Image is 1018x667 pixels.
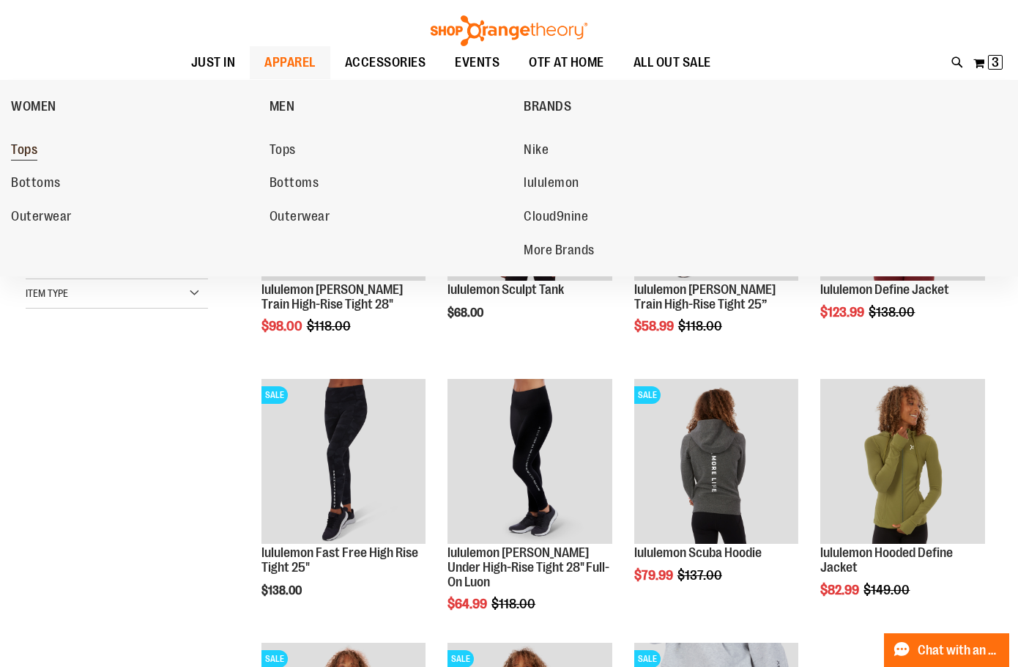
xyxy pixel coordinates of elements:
[524,175,579,194] span: lululemon
[820,583,861,597] span: $82.99
[11,175,61,194] span: Bottoms
[820,545,953,575] a: lululemon Hooded Define Jacket
[307,319,353,333] span: $118.00
[261,379,426,545] a: Product image for lululemon Fast Free High Rise Tight 25"SALE
[270,99,295,117] span: MEN
[261,379,426,543] img: Product image for lululemon Fast Free High Rise Tight 25"
[270,175,319,194] span: Bottoms
[270,142,296,161] span: Tops
[428,15,590,46] img: Shop Orangetheory
[634,379,798,543] img: Product image for lululemon Scuba Hoodie
[455,46,499,79] span: EVENTS
[634,545,762,560] a: lululemon Scuba Hoodie
[627,372,806,619] div: product
[869,305,917,320] span: $138.00
[863,583,912,597] span: $149.00
[440,372,619,649] div: product
[191,46,236,79] span: JUST IN
[491,597,538,611] span: $118.00
[524,209,588,227] span: Cloud9nine
[264,46,316,79] span: APPAREL
[261,319,305,333] span: $98.00
[678,319,724,333] span: $118.00
[634,379,798,545] a: Product image for lululemon Scuba HoodieSALE
[634,568,675,583] span: $79.99
[634,46,711,79] span: ALL OUT SALE
[447,379,612,545] a: Product image for lululemon Wunder Under High-Rise Tight 28" Full-On Luon
[677,568,724,583] span: $137.00
[524,142,549,161] span: Nike
[261,282,403,312] a: lululemon [PERSON_NAME] Train High-Rise Tight 28"
[345,46,426,79] span: ACCESSORIES
[261,386,288,404] span: SALE
[820,379,984,543] img: Product image for lululemon Hooded Define Jacket
[634,319,676,333] span: $58.99
[261,584,304,597] span: $138.00
[918,644,1000,657] span: Chat with an Expert
[820,379,984,545] a: Product image for lululemon Hooded Define Jacket
[992,55,999,70] span: 3
[11,142,37,161] span: Tops
[447,306,486,320] span: $68.00
[261,545,418,575] a: lululemon Fast Free High Rise Tight 25"
[529,46,604,79] span: OTF AT HOME
[270,209,330,227] span: Outerwear
[634,282,776,312] a: lululemon [PERSON_NAME] Train High-Rise Tight 25”
[524,243,595,261] span: More Brands
[884,633,1010,667] button: Chat with an Expert
[813,372,992,634] div: product
[447,282,564,297] a: lululemon Sculpt Tank
[524,99,571,117] span: BRANDS
[26,287,68,299] span: Item Type
[447,545,609,589] a: lululemon [PERSON_NAME] Under High-Rise Tight 28" Full-On Luon
[11,99,56,117] span: WOMEN
[820,282,949,297] a: lululemon Define Jacket
[820,305,866,320] span: $123.99
[447,597,489,611] span: $64.99
[254,372,433,634] div: product
[11,209,72,227] span: Outerwear
[447,379,612,543] img: Product image for lululemon Wunder Under High-Rise Tight 28" Full-On Luon
[634,386,661,404] span: SALE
